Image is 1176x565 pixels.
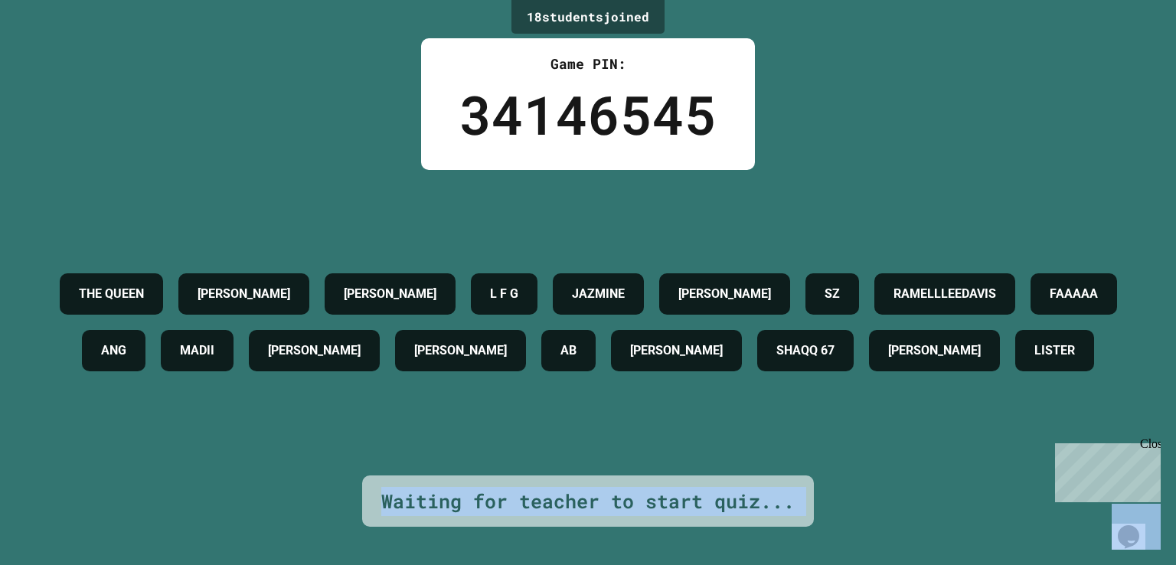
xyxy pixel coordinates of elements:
[414,341,507,360] h4: [PERSON_NAME]
[459,54,717,74] div: Game PIN:
[630,341,723,360] h4: [PERSON_NAME]
[1112,504,1161,550] iframe: chat widget
[101,341,126,360] h4: ANG
[1049,437,1161,502] iframe: chat widget
[1034,341,1075,360] h4: LISTER
[6,6,106,97] div: Chat with us now!Close
[560,341,577,360] h4: AB
[678,285,771,303] h4: [PERSON_NAME]
[572,285,625,303] h4: JAZMINE
[459,74,717,155] div: 34146545
[888,341,981,360] h4: [PERSON_NAME]
[825,285,840,303] h4: SZ
[1050,285,1098,303] h4: FAAAAA
[381,487,795,516] div: Waiting for teacher to start quiz...
[180,341,214,360] h4: MADII
[198,285,290,303] h4: [PERSON_NAME]
[344,285,436,303] h4: [PERSON_NAME]
[776,341,835,360] h4: SHAQQ 67
[490,285,518,303] h4: L F G
[893,285,996,303] h4: RAMELLLEEDAVIS
[79,285,144,303] h4: THE QUEEN
[268,341,361,360] h4: [PERSON_NAME]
